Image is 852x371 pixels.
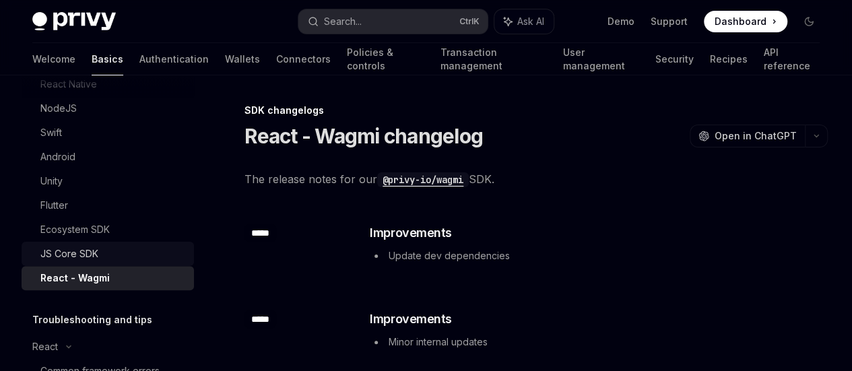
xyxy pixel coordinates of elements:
a: Ecosystem SDK [22,217,194,242]
a: Policies & controls [347,43,424,75]
div: React [32,339,58,355]
a: Connectors [276,43,331,75]
span: Ctrl K [459,16,480,27]
div: Swift [40,125,62,141]
img: dark logo [32,12,116,31]
div: Unity [40,173,63,189]
span: Improvements [370,224,452,242]
a: Demo [608,15,634,28]
a: User management [563,43,639,75]
span: Dashboard [715,15,766,28]
span: Improvements [370,310,452,329]
a: Swift [22,121,194,145]
span: Open in ChatGPT [715,129,797,143]
a: React - Wagmi [22,266,194,290]
span: The release notes for our SDK. [244,170,828,189]
a: Dashboard [704,11,787,32]
li: Minor internal updates [370,334,826,350]
div: React - Wagmi [40,270,110,286]
a: Unity [22,169,194,193]
a: API reference [763,43,820,75]
a: Transaction management [440,43,546,75]
a: Authentication [139,43,209,75]
a: Welcome [32,43,75,75]
a: @privy-io/wagmi [377,172,469,186]
h1: React - Wagmi changelog [244,124,483,148]
a: Support [651,15,688,28]
a: Recipes [709,43,747,75]
button: Open in ChatGPT [690,125,805,147]
a: NodeJS [22,96,194,121]
code: @privy-io/wagmi [377,172,469,187]
a: JS Core SDK [22,242,194,266]
a: Android [22,145,194,169]
li: Update dev dependencies [370,248,826,264]
div: SDK changelogs [244,104,828,117]
div: Search... [324,13,362,30]
div: JS Core SDK [40,246,98,262]
div: NodeJS [40,100,77,116]
button: Toggle dark mode [798,11,820,32]
div: Ecosystem SDK [40,222,110,238]
span: Ask AI [517,15,544,28]
a: Basics [92,43,123,75]
button: Ask AI [494,9,554,34]
a: Wallets [225,43,260,75]
div: Android [40,149,75,165]
a: Security [655,43,693,75]
div: Flutter [40,197,68,213]
h5: Troubleshooting and tips [32,312,152,328]
button: Search...CtrlK [298,9,488,34]
a: Flutter [22,193,194,217]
